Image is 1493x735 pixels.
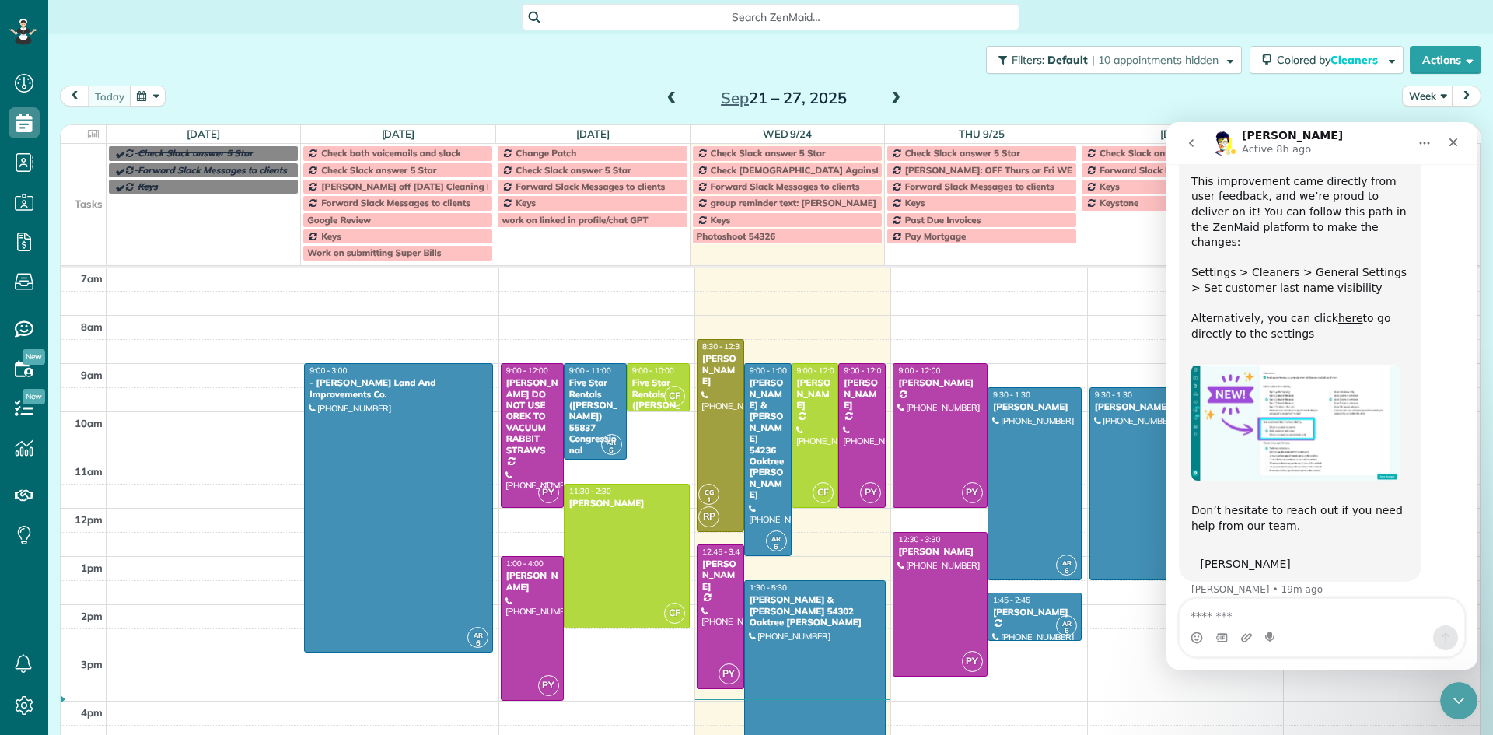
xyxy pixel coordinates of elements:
[905,147,1020,159] span: Check Slack answer 5 Star
[992,401,1078,412] div: [PERSON_NAME]
[1095,390,1132,400] span: 9:30 - 1:30
[701,353,740,387] div: [PERSON_NAME]
[138,180,158,192] span: Keys
[721,88,749,107] span: Sep
[474,631,483,639] span: AR
[138,147,253,159] span: Check Slack answer 5 Star
[25,463,156,472] div: [PERSON_NAME] • 19m ago
[49,509,61,522] button: Gif picker
[749,594,881,628] div: [PERSON_NAME] & [PERSON_NAME] 54302 Oaktree [PERSON_NAME]
[763,128,813,140] a: Wed 9/24
[81,272,103,285] span: 7am
[750,583,787,593] span: 1:30 - 5:30
[1057,564,1076,579] small: 6
[506,366,548,376] span: 9:00 - 12:00
[1160,128,1194,140] a: [DATE]
[172,190,197,202] a: here
[1012,53,1044,67] span: Filters:
[1062,619,1072,628] span: AR
[898,534,940,544] span: 12:30 - 3:30
[309,377,488,400] div: - [PERSON_NAME] Land And Improvements Co.
[307,214,371,226] span: Google Review
[898,366,940,376] span: 9:00 - 12:00
[138,164,287,176] span: Forward Slack Messages to clients
[569,366,611,376] span: 9:00 - 11:00
[468,636,488,651] small: 6
[959,128,1005,140] a: Thu 9/25
[711,197,876,208] span: group reminder text: [PERSON_NAME]
[1452,86,1481,107] button: next
[631,377,685,500] div: Five Star Rentals ([PERSON_NAME]) [STREET_ADDRESS][PERSON_NAME] ([PERSON_NAME] GATE)
[1166,122,1477,670] iframe: Intercom live chat
[74,509,86,522] button: Upload attachment
[905,180,1054,192] span: Forward Slack Messages to clients
[307,247,441,258] span: Work on submitting Super Bills
[905,197,925,208] span: Keys
[25,435,243,450] div: – [PERSON_NAME]
[75,465,103,478] span: 11am
[843,377,881,411] div: [PERSON_NAME]
[321,147,461,159] span: Check both voicemails and slack
[1094,401,1274,412] div: [PERSON_NAME]
[702,547,744,557] span: 12:45 - 3:45
[1100,164,1249,176] span: Forward Slack Messages to clients
[516,180,665,192] span: Forward Slack Messages to clients
[905,230,967,242] span: Pay Mortgage
[711,147,826,159] span: Check Slack answer 5 Star
[860,482,881,503] span: PY
[502,214,648,226] span: work on linked in profile/chat GPT
[698,506,719,527] span: RP
[962,482,983,503] span: PY
[505,570,559,593] div: [PERSON_NAME]
[13,477,298,503] textarea: Message…
[23,349,45,365] span: New
[516,164,631,176] span: Check Slack answer 5 Star
[699,493,719,508] small: 1
[905,214,981,226] span: Past Due Invoices
[711,214,731,226] span: Keys
[771,534,781,543] span: AR
[267,503,292,528] button: Send a message…
[962,651,983,672] span: PY
[1062,558,1072,567] span: AR
[905,164,1093,176] span: [PERSON_NAME]: OFF Thurs or Fri WEEKLY
[844,366,886,376] span: 9:00 - 12:00
[81,706,103,719] span: 4pm
[1100,197,1138,208] span: Keystone
[81,610,103,622] span: 2pm
[1092,53,1219,67] span: | 10 appointments hidden
[382,128,415,140] a: [DATE]
[81,320,103,333] span: 8am
[1440,682,1477,719] iframe: Intercom live chat
[719,663,740,684] span: PY
[568,498,685,509] div: [PERSON_NAME]
[602,443,621,458] small: 6
[321,197,470,208] span: Forward Slack Messages to clients
[81,369,103,381] span: 9am
[993,595,1030,605] span: 1:45 - 2:45
[993,390,1030,400] span: 9:30 - 1:30
[25,366,243,427] div: Don’t hesitate to reach out if you need help from our team. ​
[813,482,834,503] span: CF
[750,366,787,376] span: 9:00 - 1:00
[664,386,685,407] span: CF
[505,377,559,456] div: [PERSON_NAME] DO NOT USE OREK TO VACUUM RABBIT STRAWS
[664,603,685,624] span: CF
[24,509,37,522] button: Emoji picker
[711,164,936,176] span: Check [DEMOGRAPHIC_DATA] Against Spreadsheet
[516,197,536,208] span: Keys
[516,147,576,159] span: Change Patch
[767,540,786,555] small: 6
[749,377,787,500] div: [PERSON_NAME] & [PERSON_NAME] 54236 Oaktree [PERSON_NAME]
[81,562,103,574] span: 1pm
[506,558,544,569] span: 1:00 - 4:00
[309,366,347,376] span: 9:00 - 3:00
[1250,46,1404,74] button: Colored byCleaners
[321,230,341,242] span: Keys
[538,482,559,503] span: PY
[321,180,535,192] span: [PERSON_NAME] off [DATE] Cleaning Restaurant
